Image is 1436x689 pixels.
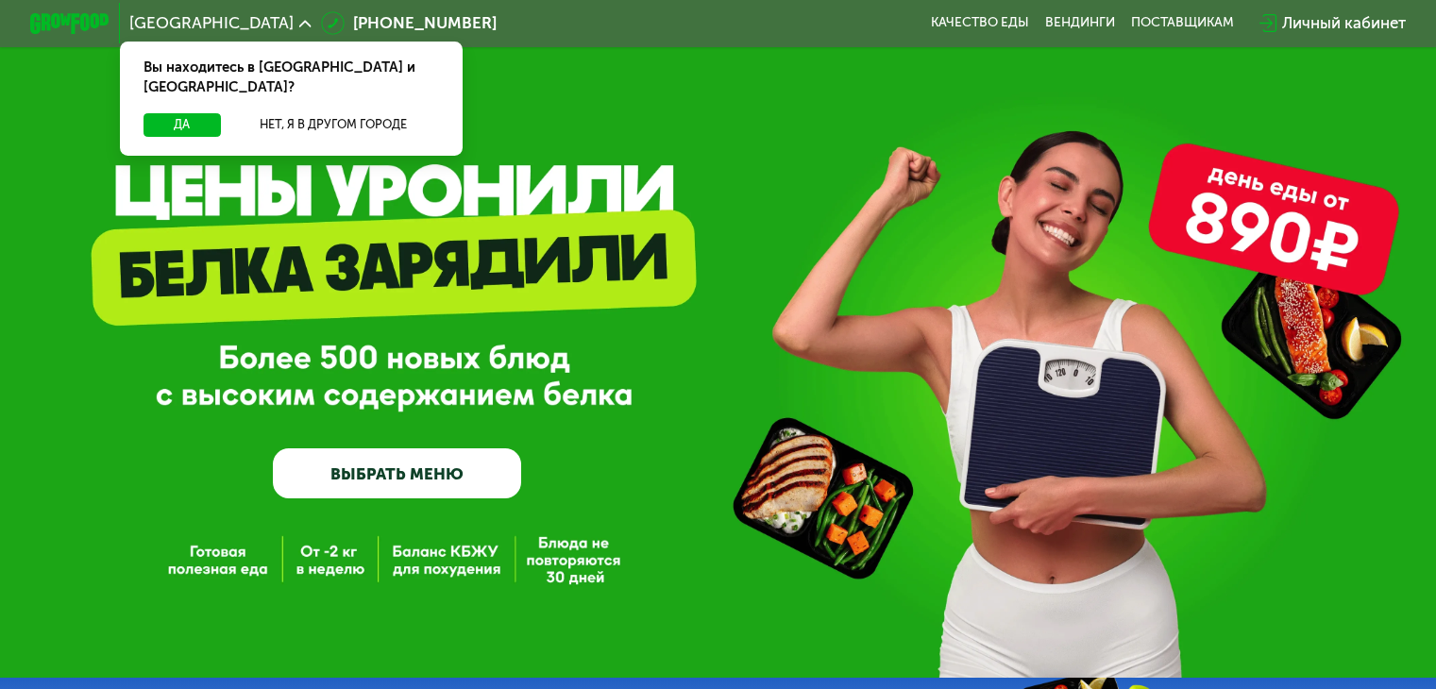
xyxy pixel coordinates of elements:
[228,113,439,137] button: Нет, я в другом городе
[1045,15,1115,31] a: Вендинги
[120,42,463,113] div: Вы находитесь в [GEOGRAPHIC_DATA] и [GEOGRAPHIC_DATA]?
[1131,15,1234,31] div: поставщикам
[1282,11,1406,35] div: Личный кабинет
[129,15,294,31] span: [GEOGRAPHIC_DATA]
[321,11,497,35] a: [PHONE_NUMBER]
[273,448,521,498] a: ВЫБРАТЬ МЕНЮ
[931,15,1029,31] a: Качество еды
[144,113,220,137] button: Да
